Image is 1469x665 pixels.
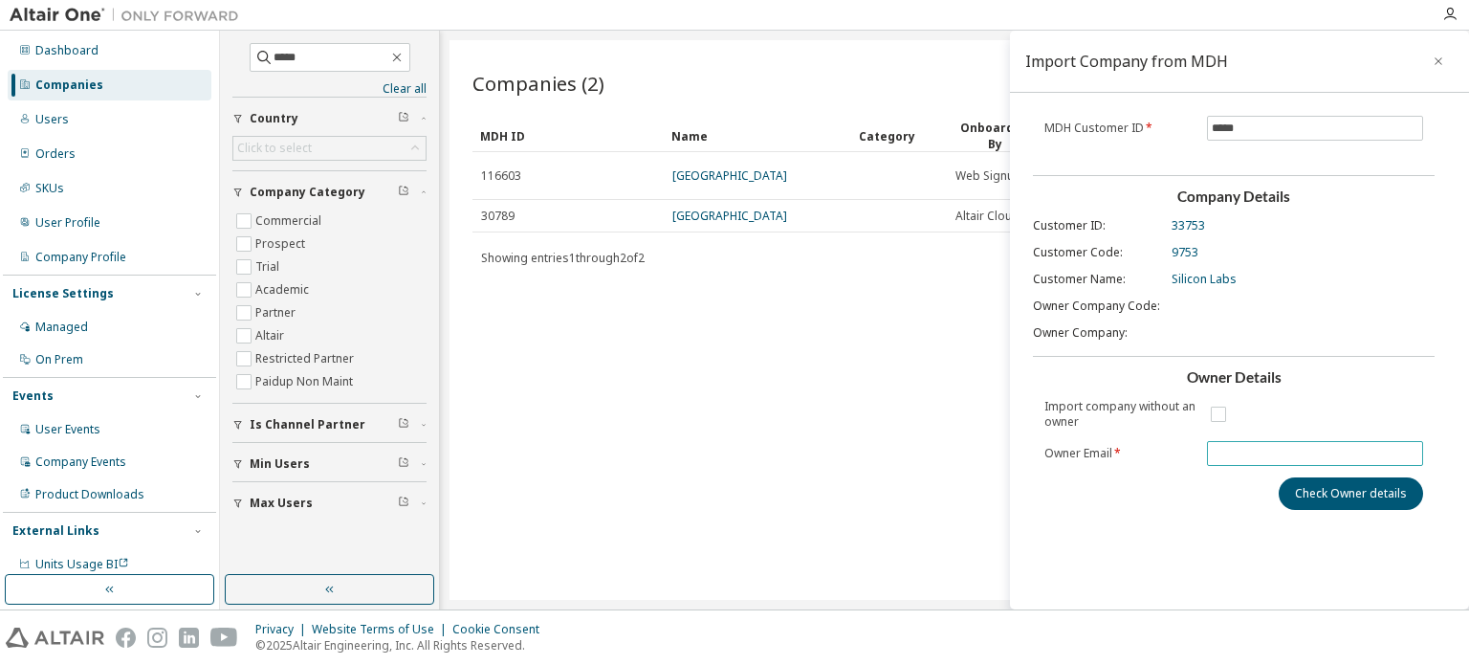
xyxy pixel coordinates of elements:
[481,209,515,224] span: 30789
[35,352,83,367] div: On Prem
[1044,121,1195,136] label: MDH Customer ID
[480,121,656,151] div: MDH ID
[255,278,313,301] label: Academic
[179,628,199,648] img: linkedin.svg
[955,168,1021,184] span: Web Signup
[1033,218,1106,233] span: Customer ID :
[232,482,427,524] button: Max Users
[954,120,1035,152] div: Onboarded By
[250,417,365,432] span: Is Channel Partner
[1025,54,1228,69] div: Import Company from MDH
[35,422,100,437] div: User Events
[1172,272,1237,287] span: Silicon Labs
[255,622,312,637] div: Privacy
[35,78,103,93] div: Companies
[35,215,100,231] div: User Profile
[255,255,283,278] label: Trial
[398,111,409,126] span: Clear filter
[1033,188,1435,207] h3: Company Details
[398,417,409,432] span: Clear filter
[472,70,604,97] span: Companies (2)
[116,628,136,648] img: facebook.svg
[255,370,357,393] label: Paidup Non Maint
[250,185,365,200] span: Company Category
[35,556,129,572] span: Units Usage BI
[859,121,939,151] div: Category
[232,443,427,485] button: Min Users
[1044,446,1195,461] label: Owner Email
[10,6,249,25] img: Altair One
[481,168,521,184] span: 116603
[1172,245,1198,260] span: 9753
[232,81,427,97] a: Clear all
[255,637,551,654] p: © 2025 Altair Engineering, Inc. All Rights Reserved.
[672,208,787,224] a: [GEOGRAPHIC_DATA]
[398,185,409,200] span: Clear filter
[250,496,313,511] span: Max Users
[255,210,325,233] label: Commercial
[1033,299,1160,314] span: Owner Company Code :
[35,454,126,470] div: Company Events
[1033,325,1128,341] span: Owner Company :
[671,121,844,151] div: Name
[1279,477,1423,510] button: Check Owner details
[398,496,409,511] span: Clear filter
[35,112,69,127] div: Users
[6,628,104,648] img: altair_logo.svg
[255,233,309,255] label: Prospect
[250,456,310,472] span: Min Users
[481,250,645,266] span: Showing entries 1 through 2 of 2
[210,628,238,648] img: youtube.svg
[232,404,427,446] button: Is Channel Partner
[237,141,312,156] div: Click to select
[1033,368,1435,388] h3: Owner Details
[255,301,299,324] label: Partner
[35,181,64,196] div: SKUs
[312,622,452,637] div: Website Terms of Use
[12,286,114,301] div: License Settings
[35,320,88,335] div: Managed
[1044,399,1195,430] label: Import company without an owner
[12,523,99,539] div: External Links
[672,167,787,184] a: [GEOGRAPHIC_DATA]
[1033,245,1123,260] span: Customer Code :
[232,98,427,140] button: Country
[35,146,76,162] div: Orders
[35,43,99,58] div: Dashboard
[255,324,288,347] label: Altair
[35,250,126,265] div: Company Profile
[232,171,427,213] button: Company Category
[1033,272,1126,287] span: Customer Name :
[398,456,409,472] span: Clear filter
[35,487,144,502] div: Product Downloads
[955,209,1020,224] span: Altair Cloud
[233,137,426,160] div: Click to select
[250,111,298,126] span: Country
[255,347,358,370] label: Restricted Partner
[1172,218,1205,233] span: 33753
[452,622,551,637] div: Cookie Consent
[147,628,167,648] img: instagram.svg
[12,388,54,404] div: Events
